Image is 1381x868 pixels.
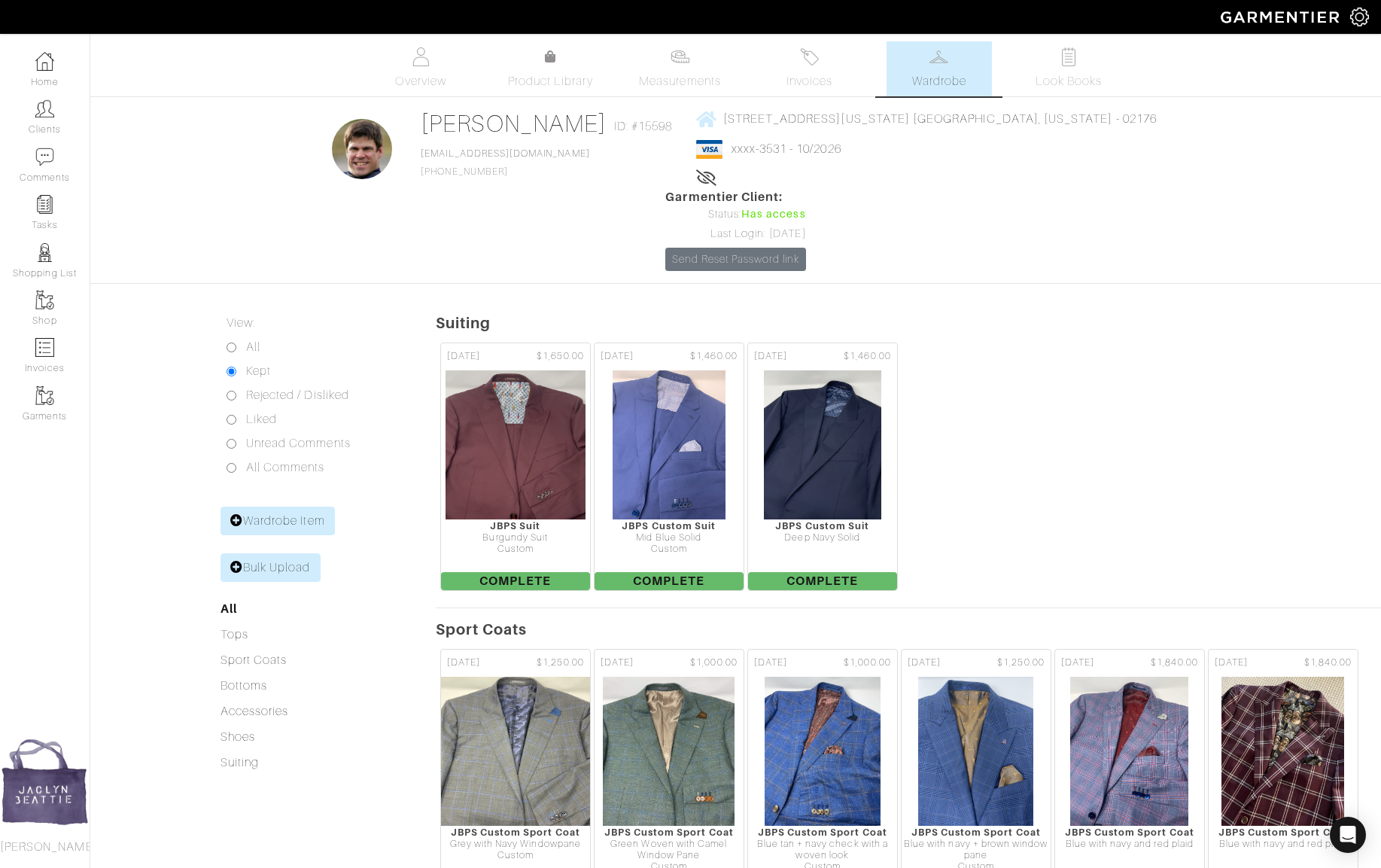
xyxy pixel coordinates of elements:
[1055,827,1204,838] div: JBPS Custom Sport Coat
[1036,72,1103,90] span: Look Books
[421,148,589,159] a: [EMAIL_ADDRESS][DOMAIN_NAME]
[595,572,744,590] span: Complete
[746,341,899,592] a: [DATE] $1,460.00 JBPS Custom Suit Deep Navy Solid Complete
[439,341,592,592] a: [DATE] $1,650.00 JBPS Suit Burgundy Suit Custom Complete
[221,705,289,718] a: Accessories
[221,679,267,693] a: Bottoms
[447,656,480,670] span: [DATE]
[696,140,722,159] img: visa-934b35602734be37eb7d5d7e5dbcd2044c359bf20a24dc3361ca3fa54326a8a7.png
[757,41,862,96] a: Invoices
[221,653,287,667] a: Sport Coats
[441,827,590,838] div: JBPS Custom Sport Coat
[395,72,446,90] span: Overview
[748,572,897,590] span: Complete
[1209,839,1358,850] div: Blue with navy and red plaid
[1059,47,1078,66] img: todo-9ac3debb85659649dc8f770b8b6100bb5dab4b48dedcbae339e5042a72dfd3cc.svg
[690,656,737,670] span: $1,000.00
[639,72,721,90] span: Measurements
[595,532,744,544] div: Mid Blue Solid
[221,602,237,616] a: All
[441,520,590,531] div: JBPS Suit
[537,349,583,364] span: $1,650.00
[227,314,255,332] label: View:
[844,656,890,670] span: $1,000.00
[929,47,948,66] img: wardrobe-487a4870c1b7c33e795ec22d11cfc2ed9d08956e64fb3008fe2437562e282088.svg
[1350,8,1369,26] img: gear-icon-white-bd11855cb880d31180b6d7d6211b90ccbf57a29d726f0c71d8c61bd08dd39cc2.png
[741,206,806,223] span: Has access
[35,99,54,118] img: clients-icon-6bae9207a08558b7cb47a8932f037763ab4055f8c8b6bfacd5dc20c3e0201464.png
[748,532,897,544] div: Deep Navy Solid
[665,206,805,223] div: Status:
[912,72,966,90] span: Wardrobe
[412,47,430,66] img: basicinfo-40fd8af6dae0f16599ec9e87c0ef1c0a1fdea2edbe929e3d69a839185d80c458.svg
[601,656,634,670] span: [DATE]
[221,628,248,641] a: Tops
[665,248,805,271] a: Send Reset Password link
[723,112,1157,126] span: [STREET_ADDRESS][US_STATE] [GEOGRAPHIC_DATA], [US_STATE] - 02176
[441,572,590,590] span: Complete
[436,620,1381,638] h5: Sport Coats
[436,314,1381,332] h5: Suiting
[246,458,325,477] label: All Comments
[221,756,259,769] a: Suiting
[748,520,897,531] div: JBPS Custom Suit
[754,656,787,670] span: [DATE]
[441,544,590,555] div: Custom
[908,656,941,670] span: [DATE]
[612,370,726,520] img: HqH7hve6L7t1J6dAtGUiUTLG
[671,47,689,66] img: measurements-466bbee1fd09ba9460f595b01e5d73f9e2bff037440d3c8f018324cb6cdf7a4a.svg
[508,72,593,90] span: Product Library
[1016,41,1121,96] a: Look Books
[601,349,634,364] span: [DATE]
[1215,656,1248,670] span: [DATE]
[887,41,992,96] a: Wardrobe
[246,338,260,356] label: All
[35,291,54,309] img: garments-icon-b7da505a4dc4fd61783c78ac3ca0ef83fa9d6f193b1c9dc38574b1d14d53ca28.png
[592,341,746,592] a: [DATE] $1,460.00 JBPS Custom Suit Mid Blue Solid Custom Complete
[221,553,321,582] a: Bulk Upload
[221,507,335,535] a: Wardrobe Item
[748,839,897,862] div: Blue tan + navy check with a woven look
[221,730,255,744] a: Shoes
[917,676,1034,827] img: ZpfKGqvhjMvYLgn7QdVQYp1d
[595,839,744,862] div: Green Woven with Camel Window Pane
[786,72,832,90] span: Invoices
[997,656,1044,670] span: $1,250.00
[595,544,744,555] div: Custom
[690,349,737,364] span: $1,460.00
[35,195,54,214] img: reminder-icon-8004d30b9f0a5d33ae49ab947aed9ed385cf756f9e5892f1edd6e32f2345188e.png
[665,226,805,242] div: Last Login: [DATE]
[441,532,590,544] div: Burgundy Suit
[844,349,890,364] span: $1,460.00
[800,47,819,66] img: orders-27d20c2124de7fd6de4e0e44c1d41de31381a507db9b33961299e4e07d508b8c.svg
[421,110,607,137] a: [PERSON_NAME]
[35,52,54,71] img: dashboard-icon-dbcd8f5a0b271acd01030246c82b418ddd0df26cd7fceb0bd07c9910d44c42f6.png
[246,410,277,428] label: Liked
[35,243,54,262] img: stylists-icon-eb353228a002819b7ec25b43dbf5f0378dd9e0616d9560372ff212230b889e62.png
[447,349,480,364] span: [DATE]
[902,839,1051,862] div: Blue with navy + brown window pane
[368,41,473,96] a: Overview
[595,827,744,838] div: JBPS Custom Sport Coat
[902,827,1051,838] div: JBPS Custom Sport Coat
[35,338,54,357] img: orders-icon-0abe47150d42831381b5fb84f609e132dff9fe21cb692f30cb5eec754e2cba89.png
[1209,827,1358,838] div: JBPS Custom Sport Coat
[1304,656,1351,670] span: $1,840.00
[1069,676,1189,827] img: tXDYH3DA7zpXJDGN7NVwwXhH
[35,148,54,166] img: comment-icon-a0a6a9ef722e966f86d9cbdc48e553b5cf19dbc54f86b18d962a5391bc8f6eb6.png
[696,109,1157,128] a: [STREET_ADDRESS][US_STATE] [GEOGRAPHIC_DATA], [US_STATE] - 02176
[1221,676,1345,827] img: hd7Gg7dvADSN46nUYNXXJ27t
[439,676,592,827] img: c2S6tdVcJ2iEuPRuQAUptpzC
[537,656,583,670] span: $1,250.00
[754,349,787,364] span: [DATE]
[602,676,735,827] img: B85NQNC6RufEyZWpTvNNPGcP
[246,386,349,404] label: Rejected / Disliked
[627,41,733,96] a: Measurements
[732,142,841,156] a: xxxx-3531 - 10/2026
[246,434,351,452] label: Unread Comments
[614,117,673,136] span: ID: #15598
[441,839,590,850] div: Grey with Navy Windowpane
[421,148,589,177] span: [PHONE_NUMBER]
[1055,839,1204,850] div: Blue with navy and red plaid
[595,520,744,531] div: JBPS Custom Suit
